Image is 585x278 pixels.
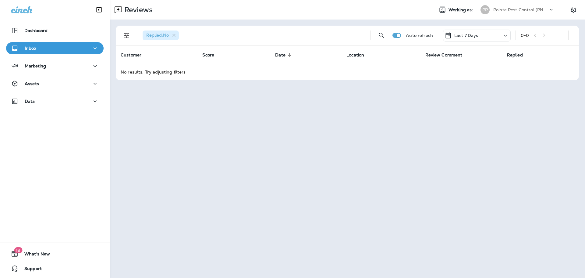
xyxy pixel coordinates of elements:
div: 0 - 0 [521,33,529,38]
div: PP [480,5,490,14]
span: Customer [121,52,141,58]
span: Location [346,52,364,58]
span: Score [202,52,214,58]
span: Customer [121,52,149,58]
button: Search Reviews [375,29,388,42]
span: What's New [18,251,50,259]
span: Replied : No [146,32,169,38]
button: Inbox [6,42,104,54]
span: Score [202,52,222,58]
p: Last 7 Days [454,33,478,38]
p: Dashboard [24,28,48,33]
span: Date [275,52,293,58]
span: Support [18,266,42,273]
span: Working as: [448,7,474,13]
p: Marketing [25,63,46,68]
span: Replied [507,52,531,58]
p: Inbox [25,46,36,51]
p: Assets [25,81,39,86]
button: Dashboard [6,24,104,37]
button: Filters [121,29,133,42]
button: Settings [568,4,579,15]
p: Reviews [122,5,153,14]
span: 19 [14,247,22,253]
span: Location [346,52,372,58]
button: Collapse Sidebar [90,4,108,16]
p: Data [25,99,35,104]
button: Support [6,262,104,275]
span: Review Comment [425,52,463,58]
p: Auto refresh [406,33,433,38]
span: Date [275,52,285,58]
td: No results. Try adjusting filters [116,64,579,80]
span: Review Comment [425,52,470,58]
span: Replied [507,52,523,58]
button: Assets [6,78,104,90]
p: Pointe Pest Control (PNW) [493,7,548,12]
button: 19What's New [6,248,104,260]
button: Data [6,95,104,107]
button: Marketing [6,60,104,72]
div: Replied:No [143,31,179,40]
